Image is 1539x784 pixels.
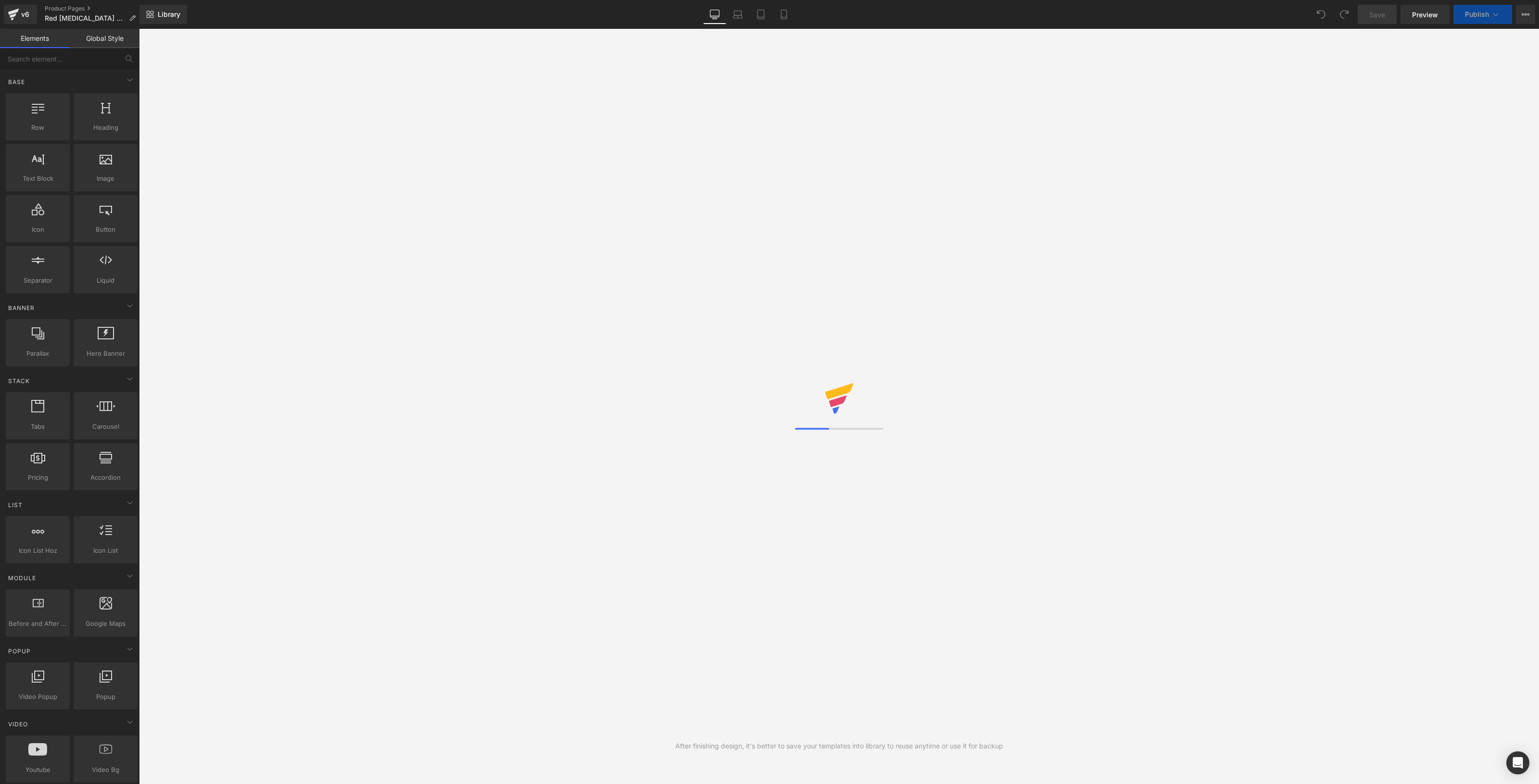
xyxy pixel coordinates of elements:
span: Save [1369,10,1385,20]
span: Icon [9,224,67,235]
span: Video Popup [9,692,67,702]
a: Laptop [726,5,749,24]
span: Preview [1412,10,1438,20]
span: Library [158,10,180,19]
span: Button [76,224,135,235]
span: Module [7,573,37,583]
span: Red [MEDICAL_DATA] Belt [45,14,125,22]
span: Publish [1465,11,1489,18]
span: Youtube [9,765,67,775]
span: Hero Banner [76,348,135,359]
span: Popup [76,692,135,702]
span: Tabs [9,422,67,432]
a: Tablet [749,5,772,24]
a: New Library [139,5,187,24]
span: Icon List Hoz [9,546,67,556]
a: Preview [1400,5,1450,24]
span: Video [7,720,29,729]
span: Heading [76,123,135,133]
span: Accordion [76,473,135,483]
span: Image [76,174,135,184]
span: Banner [7,303,36,312]
div: v6 [19,8,31,21]
span: Video Bg [76,765,135,775]
span: Base [7,77,26,87]
span: Stack [7,376,31,386]
a: Product Pages [45,5,143,12]
div: After finishing design, it's better to save your templates into library to reuse anytime or use i... [675,741,1003,751]
a: Desktop [703,5,726,24]
a: Global Style [70,29,139,48]
span: Row [9,123,67,133]
button: Undo [1312,5,1331,24]
span: Carousel [76,422,135,432]
button: Redo [1335,5,1354,24]
span: Separator [9,275,67,286]
span: Before and After Images [9,619,67,629]
button: More [1516,5,1535,24]
span: Text Block [9,174,67,184]
a: v6 [4,5,37,24]
a: Mobile [772,5,795,24]
span: Google Maps [76,619,135,629]
span: Parallax [9,348,67,359]
div: Open Intercom Messenger [1506,751,1529,774]
span: List [7,500,24,510]
span: Popup [7,647,32,656]
span: Icon List [76,546,135,556]
button: Publish [1453,5,1512,24]
span: Pricing [9,473,67,483]
span: Liquid [76,275,135,286]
